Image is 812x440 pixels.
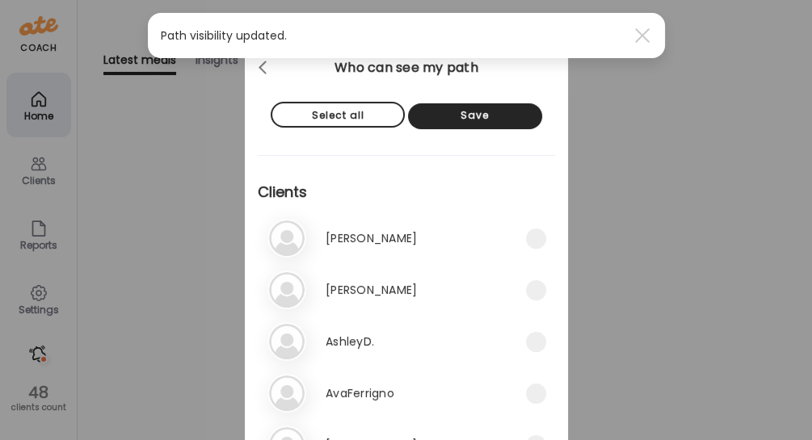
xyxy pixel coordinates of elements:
[269,272,305,308] img: bg-avatar-default.svg
[326,280,417,300] h3: [PERSON_NAME]
[408,103,542,129] div: Save
[258,155,555,216] h3: Clients
[245,58,568,78] div: Who can see my path
[269,375,305,411] img: bg-avatar-default.svg
[161,26,626,45] div: Path visibility updated.
[326,332,374,351] h3: AshleyD.
[326,228,417,248] h3: [PERSON_NAME]
[269,324,305,359] img: bg-avatar-default.svg
[271,102,405,128] div: Select all
[269,220,305,256] img: bg-avatar-default.svg
[326,383,394,403] h3: AvaFerrigno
